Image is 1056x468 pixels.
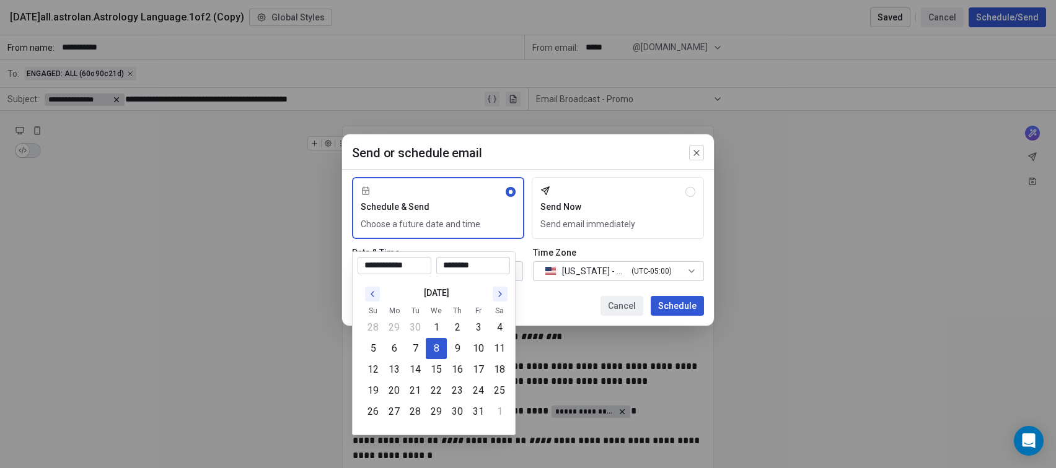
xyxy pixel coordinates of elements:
[447,339,467,358] button: Thursday, October 9th, 2025
[426,318,446,337] button: Wednesday, October 1st, 2025
[490,402,509,422] button: Saturday, November 1st, 2025
[424,287,449,300] span: [DATE]
[447,305,468,317] th: Thursday
[447,402,467,422] button: Thursday, October 30th, 2025
[493,287,508,301] button: Go to the Next Month
[447,318,467,337] button: Thursday, October 2nd, 2025
[447,360,467,379] button: Thursday, October 16th, 2025
[365,287,380,301] button: Go to the Previous Month
[405,339,425,358] button: Tuesday, October 7th, 2025
[405,360,425,379] button: Tuesday, October 14th, 2025
[363,305,384,317] th: Sunday
[384,360,404,379] button: Monday, October 13th, 2025
[490,318,509,337] button: Saturday, October 4th, 2025
[405,402,425,422] button: Tuesday, October 28th, 2025
[384,339,404,358] button: Monday, October 6th, 2025
[469,381,488,401] button: Friday, October 24th, 2025
[384,402,404,422] button: Monday, October 27th, 2025
[363,339,383,358] button: Sunday, October 5th, 2025
[469,360,488,379] button: Friday, October 17th, 2025
[469,339,488,358] button: Friday, October 10th, 2025
[469,318,488,337] button: Friday, October 3rd, 2025
[426,402,446,422] button: Wednesday, October 29th, 2025
[363,402,383,422] button: Sunday, October 26th, 2025
[489,305,510,317] th: Saturday
[490,381,509,401] button: Saturday, October 25th, 2025
[490,360,509,379] button: Saturday, October 18th, 2025
[363,318,383,337] button: Sunday, September 28th, 2025
[363,360,383,379] button: Sunday, October 12th, 2025
[469,402,488,422] button: Friday, October 31st, 2025
[405,305,426,317] th: Tuesday
[384,318,404,337] button: Monday, September 29th, 2025
[405,318,425,337] button: Tuesday, September 30th, 2025
[426,381,446,401] button: Wednesday, October 22nd, 2025
[384,381,404,401] button: Monday, October 20th, 2025
[405,381,425,401] button: Tuesday, October 21st, 2025
[363,381,383,401] button: Sunday, October 19th, 2025
[426,305,447,317] th: Wednesday
[363,305,510,422] table: October 2025
[384,305,405,317] th: Monday
[490,339,509,358] button: Saturday, October 11th, 2025
[426,339,446,358] button: Today, Wednesday, October 8th, 2025, selected
[426,360,446,379] button: Wednesday, October 15th, 2025
[468,305,489,317] th: Friday
[447,381,467,401] button: Thursday, October 23rd, 2025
